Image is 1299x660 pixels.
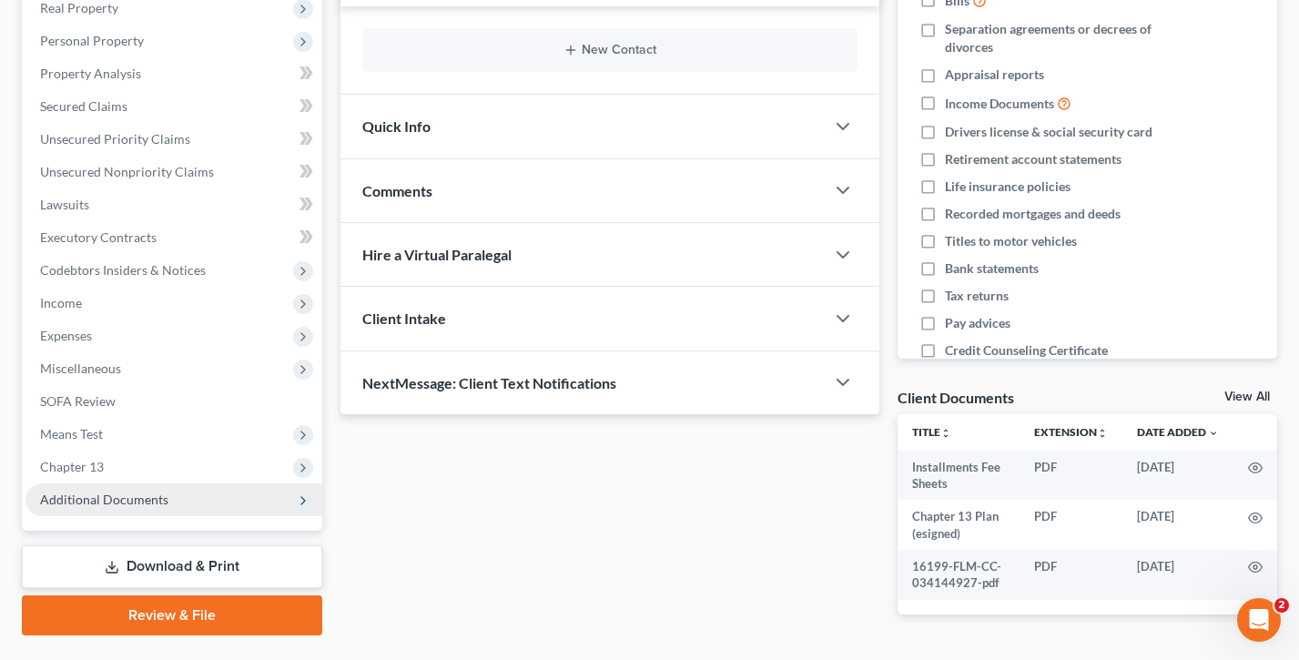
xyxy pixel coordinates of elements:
[1020,500,1122,550] td: PDF
[25,57,322,90] a: Property Analysis
[25,188,322,221] a: Lawsuits
[1122,550,1233,600] td: [DATE]
[40,459,104,474] span: Chapter 13
[945,66,1044,84] span: Appraisal reports
[40,393,116,409] span: SOFA Review
[22,595,322,635] a: Review & File
[1122,500,1233,550] td: [DATE]
[40,262,206,278] span: Codebtors Insiders & Notices
[945,341,1108,360] span: Credit Counseling Certificate
[945,259,1039,278] span: Bank statements
[22,545,322,588] a: Download & Print
[898,388,1014,407] div: Client Documents
[40,66,141,81] span: Property Analysis
[40,360,121,376] span: Miscellaneous
[362,310,446,327] span: Client Intake
[1020,451,1122,501] td: PDF
[945,95,1054,113] span: Income Documents
[1237,598,1281,642] iframe: Intercom live chat
[362,182,432,199] span: Comments
[945,178,1071,196] span: Life insurance policies
[1224,391,1270,403] a: View All
[898,451,1020,501] td: Installments Fee Sheets
[40,164,214,179] span: Unsecured Nonpriority Claims
[25,156,322,188] a: Unsecured Nonpriority Claims
[945,205,1121,223] span: Recorded mortgages and deeds
[40,426,103,442] span: Means Test
[898,500,1020,550] td: Chapter 13 Plan (esigned)
[1020,550,1122,600] td: PDF
[1034,425,1108,439] a: Extensionunfold_more
[25,90,322,123] a: Secured Claims
[912,425,951,439] a: Titleunfold_more
[1137,425,1219,439] a: Date Added expand_more
[362,117,431,135] span: Quick Info
[40,295,82,310] span: Income
[40,197,89,212] span: Lawsuits
[40,229,157,245] span: Executory Contracts
[40,33,144,48] span: Personal Property
[945,20,1167,56] span: Separation agreements or decrees of divorces
[1274,598,1289,613] span: 2
[945,150,1121,168] span: Retirement account statements
[945,314,1010,332] span: Pay advices
[362,246,512,263] span: Hire a Virtual Paralegal
[40,328,92,343] span: Expenses
[40,131,190,147] span: Unsecured Priority Claims
[945,123,1152,141] span: Drivers license & social security card
[25,221,322,254] a: Executory Contracts
[25,123,322,156] a: Unsecured Priority Claims
[1097,428,1108,439] i: unfold_more
[945,232,1077,250] span: Titles to motor vehicles
[377,43,843,57] button: New Contact
[940,428,951,439] i: unfold_more
[1208,428,1219,439] i: expand_more
[40,492,168,507] span: Additional Documents
[40,98,127,114] span: Secured Claims
[25,385,322,418] a: SOFA Review
[945,287,1009,305] span: Tax returns
[898,550,1020,600] td: 16199-FLM-CC-034144927-pdf
[1122,451,1233,501] td: [DATE]
[362,374,616,391] span: NextMessage: Client Text Notifications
